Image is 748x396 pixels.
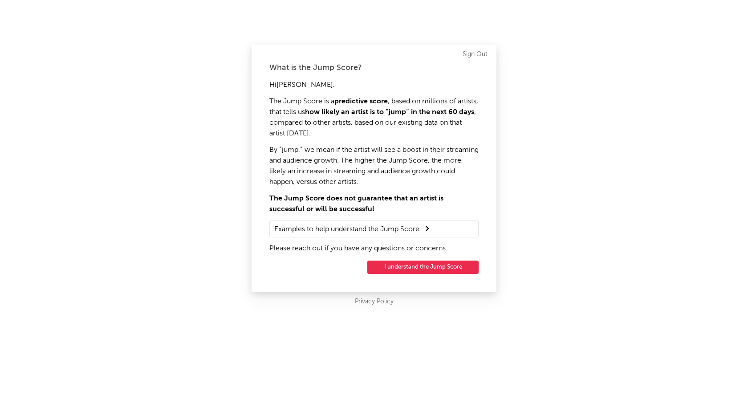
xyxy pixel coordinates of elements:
p: By “jump,” we mean if the artist will see a boost in their streaming and audience growth. The hig... [269,145,479,188]
p: Please reach out if you have any questions or concerns. [269,243,479,254]
strong: how likely an artist is to “jump” in the next 60 days [305,109,474,116]
div: What is the Jump Score? [269,62,479,73]
a: Sign Out [463,49,488,60]
p: Hi [PERSON_NAME] , [269,80,479,90]
p: The Jump Score is a , based on millions of artists, that tells us , compared to other artists, ba... [269,96,479,139]
summary: Examples to help understand the Jump Score [274,223,474,235]
strong: The Jump Score does not guarantee that an artist is successful or will be successful [269,195,443,213]
button: I understand the Jump Score [367,261,479,274]
a: Privacy Policy [355,296,394,307]
strong: predictive score [334,98,388,105]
